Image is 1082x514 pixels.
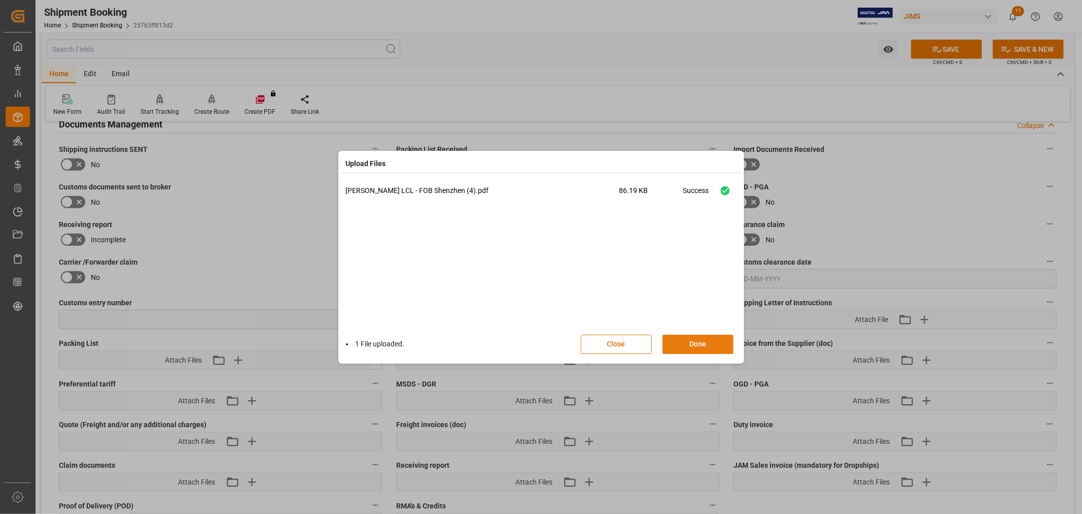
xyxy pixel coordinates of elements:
span: 86.19 KB [619,185,683,203]
p: [PERSON_NAME] LCL - FOB Shenzhen (4).pdf [346,185,619,196]
button: Done [662,335,734,354]
button: Close [581,335,652,354]
h4: Upload Files [346,158,386,169]
div: Success [683,185,709,203]
li: 1 File uploaded. [346,339,405,349]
